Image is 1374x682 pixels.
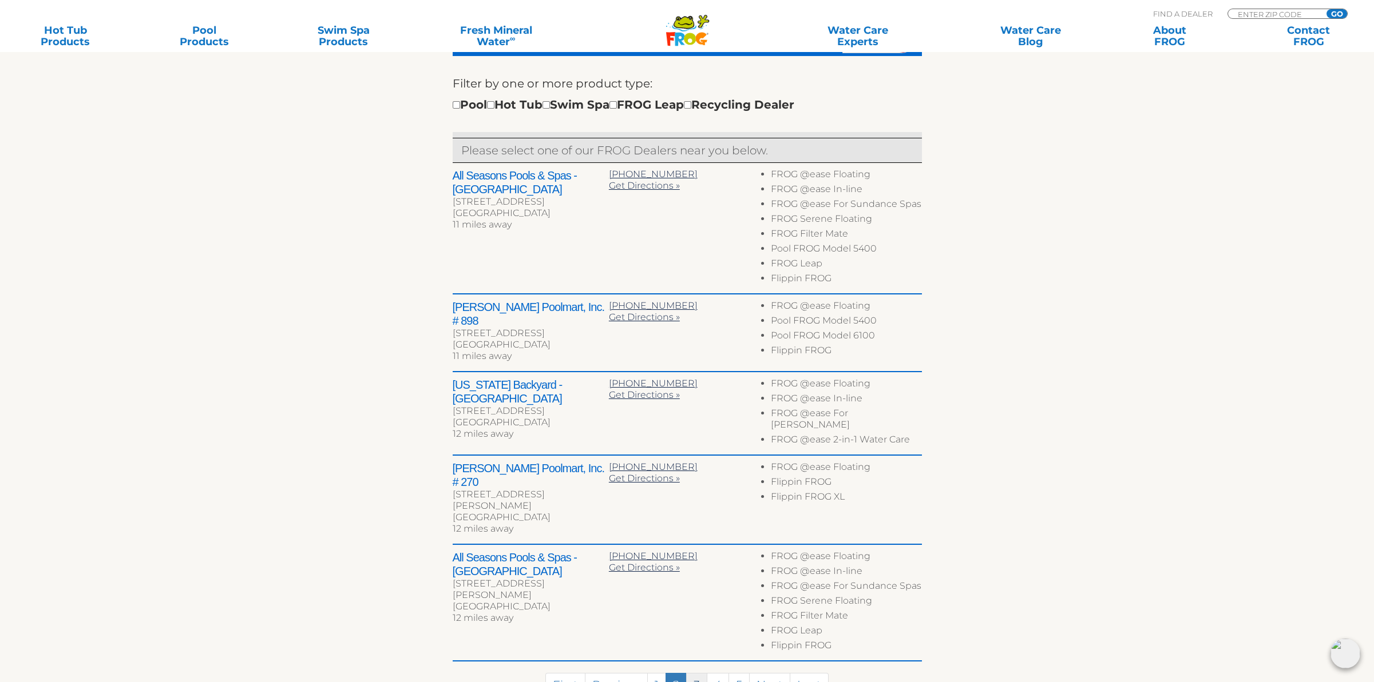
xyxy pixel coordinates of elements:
div: [STREET_ADDRESS][PERSON_NAME] [453,578,609,601]
input: Zip Code Form [1237,9,1314,19]
li: FROG Leap [771,258,921,273]
a: ContactFROG [1254,25,1363,47]
li: FROG @ease In-line [771,393,921,408]
li: FROG @ease For Sundance Spas [771,198,921,213]
li: FROG @ease For [PERSON_NAME] [771,408,921,434]
h2: [PERSON_NAME] Poolmart, Inc. # 898 [453,300,609,328]
a: Hot TubProducts [11,25,120,47]
a: Get Directions » [609,180,680,191]
div: [GEOGRAPHIC_DATA] [453,339,609,350]
li: FROG @ease Floating [771,551,921,565]
a: Water CareExperts [770,25,946,47]
sup: ∞ [510,34,516,43]
li: FROG Serene Floating [771,595,921,610]
div: Pool Hot Tub Swim Spa FROG Leap Recycling Dealer [453,95,794,114]
span: 12 miles away [453,523,513,534]
a: Fresh MineralWater∞ [429,25,564,47]
li: FROG Serene Floating [771,213,921,228]
li: FROG Filter Mate [771,228,921,243]
li: FROG @ease In-line [771,184,921,198]
a: [PHONE_NUMBER] [609,378,698,389]
h2: [PERSON_NAME] Poolmart, Inc. # 270 [453,461,609,489]
li: Flippin FROG [771,476,921,491]
li: Flippin FROG [771,345,921,360]
li: FROG Filter Mate [771,610,921,625]
div: [STREET_ADDRESS] [453,196,609,208]
label: Filter by one or more product type: [453,74,652,93]
a: [PHONE_NUMBER] [609,300,698,311]
div: [STREET_ADDRESS] [453,405,609,417]
li: FROG @ease For Sundance Spas [771,580,921,595]
li: Pool FROG Model 5400 [771,243,921,258]
div: [STREET_ADDRESS][PERSON_NAME] [453,489,609,512]
a: Swim SpaProducts [290,25,398,47]
a: PoolProducts [151,25,259,47]
li: FROG @ease Floating [771,169,921,184]
li: FROG @ease 2-in-1 Water Care [771,434,921,449]
div: [GEOGRAPHIC_DATA] [453,601,609,612]
span: 11 miles away [453,350,512,361]
li: FROG Leap [771,625,921,640]
li: Flippin FROG [771,273,921,288]
a: Get Directions » [609,389,680,400]
div: [GEOGRAPHIC_DATA] [453,208,609,219]
h2: All Seasons Pools & Spas - [GEOGRAPHIC_DATA] [453,169,609,196]
img: openIcon [1331,639,1360,668]
p: Find A Dealer [1153,9,1213,19]
li: FROG @ease In-line [771,565,921,580]
a: Get Directions » [609,312,680,322]
a: [PHONE_NUMBER] [609,169,698,180]
div: [GEOGRAPHIC_DATA] [453,512,609,523]
li: FROG @ease Floating [771,300,921,315]
input: GO [1327,9,1347,18]
li: FROG @ease Floating [771,461,921,476]
a: AboutFROG [1115,25,1223,47]
li: Flippin FROG [771,640,921,655]
a: [PHONE_NUMBER] [609,551,698,561]
span: 12 miles away [453,612,513,623]
div: [GEOGRAPHIC_DATA] [453,417,609,428]
h2: [US_STATE] Backyard - [GEOGRAPHIC_DATA] [453,378,609,405]
li: Pool FROG Model 6100 [771,330,921,345]
li: Flippin FROG XL [771,491,921,506]
a: Water CareBlog [976,25,1084,47]
p: Please select one of our FROG Dealers near you below. [461,141,913,159]
li: Pool FROG Model 5400 [771,315,921,330]
a: Get Directions » [609,562,680,573]
h2: All Seasons Pools & Spas - [GEOGRAPHIC_DATA] [453,551,609,578]
div: [STREET_ADDRESS] [453,328,609,339]
a: Get Directions » [609,473,680,484]
li: FROG @ease Floating [771,378,921,393]
span: 12 miles away [453,428,513,439]
a: [PHONE_NUMBER] [609,461,698,472]
span: 11 miles away [453,219,512,230]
